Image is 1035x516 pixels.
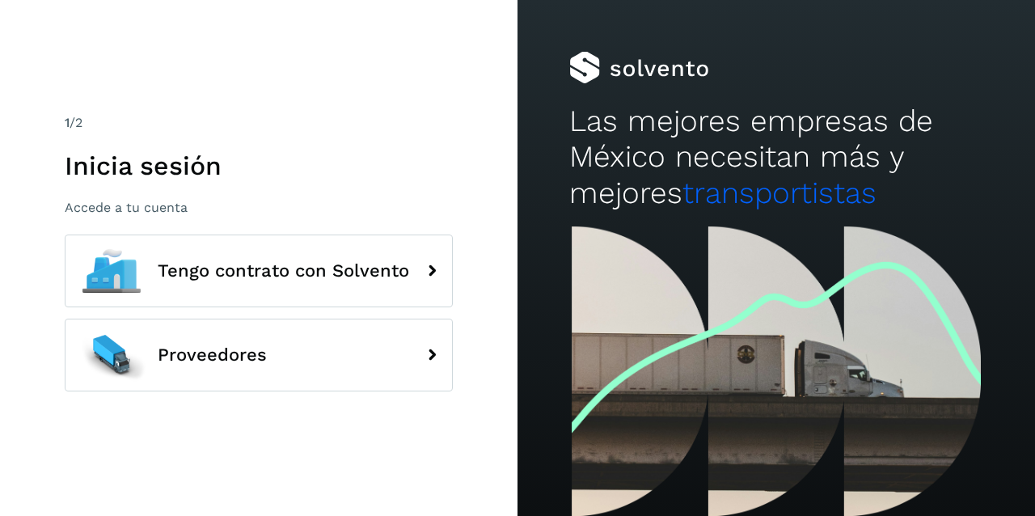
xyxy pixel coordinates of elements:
span: transportistas [682,176,877,210]
span: 1 [65,115,70,130]
p: Accede a tu cuenta [65,200,453,215]
button: Proveedores [65,319,453,391]
div: /2 [65,113,453,133]
span: Tengo contrato con Solvento [158,261,409,281]
h2: Las mejores empresas de México necesitan más y mejores [569,104,983,211]
h1: Inicia sesión [65,150,453,181]
button: Tengo contrato con Solvento [65,235,453,307]
span: Proveedores [158,345,267,365]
